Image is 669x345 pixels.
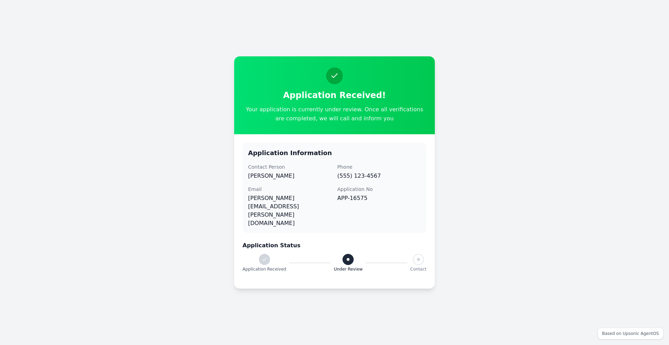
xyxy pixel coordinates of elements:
[243,90,426,101] h1: Application Received!
[248,194,332,227] div: [PERSON_NAME][EMAIL_ADDRESS][PERSON_NAME][DOMAIN_NAME]
[243,241,426,250] h3: Application Status
[248,172,332,180] div: [PERSON_NAME]
[248,186,332,193] div: Email
[243,266,286,272] span: Application Received
[410,266,426,272] span: Contact
[337,163,421,170] div: Phone
[248,163,332,170] div: Contact Person
[334,266,363,272] span: Under Review
[337,194,421,202] div: APP-16575
[243,105,426,123] p: Your application is currently under review. Once all verifications are completed, we will call an...
[248,148,421,158] h2: Application Information
[337,172,421,180] div: (555) 123-4567
[337,186,421,193] div: Application No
